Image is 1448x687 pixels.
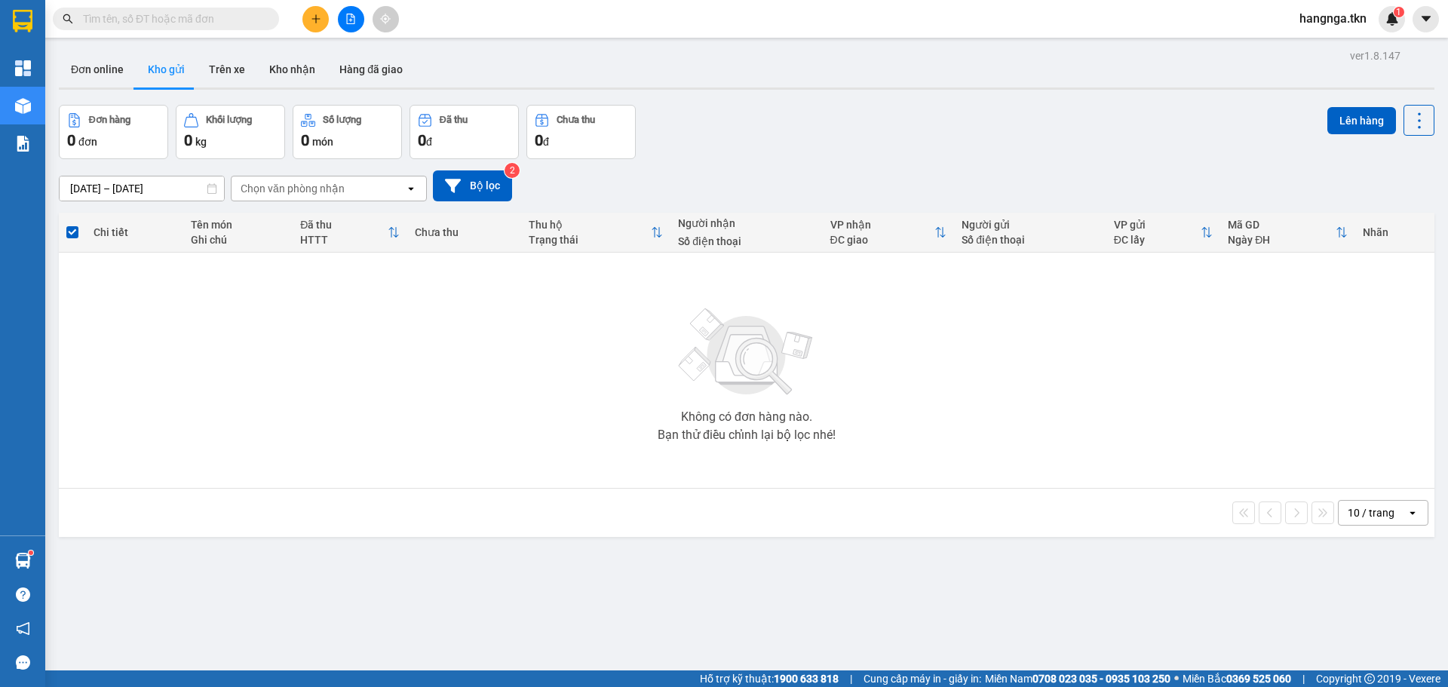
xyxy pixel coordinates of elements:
[671,299,822,405] img: svg+xml;base64,PHN2ZyBjbGFzcz0ibGlzdC1wbHVnX19zdmciIHhtbG5zPSJodHRwOi8vd3d3LnczLm9yZy8yMDAwL3N2Zy...
[678,217,814,229] div: Người nhận
[1385,12,1399,26] img: icon-new-feature
[1407,507,1419,519] svg: open
[191,219,286,231] div: Tên món
[1228,234,1336,246] div: Ngày ĐH
[176,105,285,159] button: Khối lượng0kg
[1302,670,1305,687] span: |
[1396,7,1401,17] span: 1
[823,213,955,253] th: Toggle SortBy
[1226,673,1291,685] strong: 0369 525 060
[1364,673,1375,684] span: copyright
[136,51,197,87] button: Kho gửi
[206,115,252,125] div: Khối lượng
[962,219,1098,231] div: Người gửi
[301,131,309,149] span: 0
[59,105,168,159] button: Đơn hàng0đơn
[63,14,73,24] span: search
[1363,226,1427,238] div: Nhãn
[1394,7,1404,17] sup: 1
[29,551,33,555] sup: 1
[426,136,432,148] span: đ
[529,234,651,246] div: Trạng thái
[700,670,839,687] span: Hỗ trợ kỹ thuật:
[1174,676,1179,682] span: ⚪️
[16,655,30,670] span: message
[1419,12,1433,26] span: caret-down
[830,219,935,231] div: VP nhận
[681,411,812,423] div: Không có đơn hàng nào.
[15,136,31,152] img: solution-icon
[1413,6,1439,32] button: caret-down
[191,234,286,246] div: Ghi chú
[850,670,852,687] span: |
[327,51,415,87] button: Hàng đã giao
[410,105,519,159] button: Đã thu0đ
[16,621,30,636] span: notification
[78,136,97,148] span: đơn
[16,587,30,602] span: question-circle
[415,226,514,238] div: Chưa thu
[678,235,814,247] div: Số điện thoại
[526,105,636,159] button: Chưa thu0đ
[338,6,364,32] button: file-add
[557,115,595,125] div: Chưa thu
[535,131,543,149] span: 0
[1106,213,1220,253] th: Toggle SortBy
[1183,670,1291,687] span: Miền Bắc
[241,181,345,196] div: Chọn văn phòng nhận
[1220,213,1355,253] th: Toggle SortBy
[257,51,327,87] button: Kho nhận
[433,170,512,201] button: Bộ lọc
[658,429,836,441] div: Bạn thử điều chỉnh lại bộ lọc nhé!
[962,234,1098,246] div: Số điện thoại
[373,6,399,32] button: aim
[418,131,426,149] span: 0
[1228,219,1336,231] div: Mã GD
[1327,107,1396,134] button: Lên hàng
[293,105,402,159] button: Số lượng0món
[521,213,670,253] th: Toggle SortBy
[405,182,417,195] svg: open
[15,98,31,114] img: warehouse-icon
[197,51,257,87] button: Trên xe
[293,213,407,253] th: Toggle SortBy
[302,6,329,32] button: plus
[15,553,31,569] img: warehouse-icon
[529,219,651,231] div: Thu hộ
[94,226,175,238] div: Chi tiết
[67,131,75,149] span: 0
[311,14,321,24] span: plus
[985,670,1170,687] span: Miền Nam
[1114,219,1201,231] div: VP gửi
[60,176,224,201] input: Select a date range.
[774,673,839,685] strong: 1900 633 818
[83,11,261,27] input: Tìm tên, số ĐT hoặc mã đơn
[89,115,130,125] div: Đơn hàng
[1114,234,1201,246] div: ĐC lấy
[505,163,520,178] sup: 2
[15,60,31,76] img: dashboard-icon
[1350,48,1400,64] div: ver 1.8.147
[300,219,388,231] div: Đã thu
[59,51,136,87] button: Đơn online
[195,136,207,148] span: kg
[864,670,981,687] span: Cung cấp máy in - giấy in:
[300,234,388,246] div: HTTT
[13,10,32,32] img: logo-vxr
[1287,9,1379,28] span: hangnga.tkn
[1348,505,1394,520] div: 10 / trang
[184,131,192,149] span: 0
[380,14,391,24] span: aim
[543,136,549,148] span: đ
[1032,673,1170,685] strong: 0708 023 035 - 0935 103 250
[440,115,468,125] div: Đã thu
[312,136,333,148] span: món
[323,115,361,125] div: Số lượng
[345,14,356,24] span: file-add
[830,234,935,246] div: ĐC giao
